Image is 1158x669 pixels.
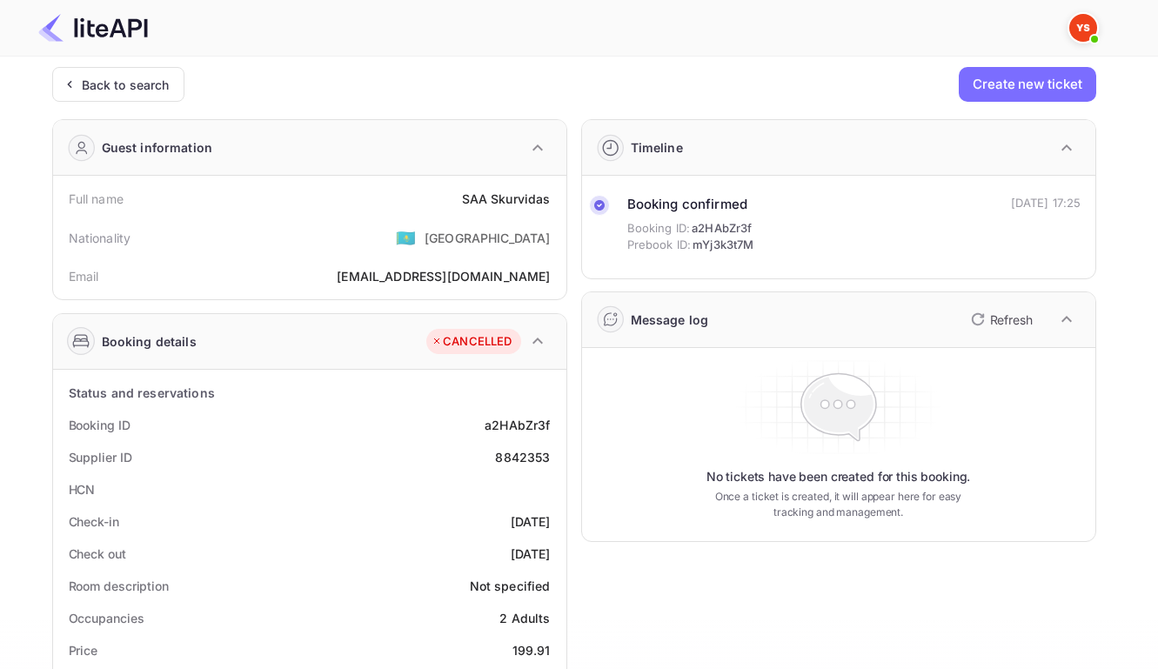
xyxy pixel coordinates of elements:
span: mYj3k3t7M [693,237,753,254]
div: 8842353 [495,448,550,466]
div: [DATE] 17:25 [1011,195,1081,212]
div: Email [69,267,99,285]
div: 199.91 [512,641,551,659]
div: a2HAbZr3f [485,416,550,434]
div: [DATE] [511,545,551,563]
div: Room description [69,577,169,595]
div: Status and reservations [69,384,215,402]
span: a2HAbZr3f [692,220,752,237]
img: Yandex Support [1069,14,1097,42]
span: United States [396,222,416,253]
div: 2 Adults [499,609,550,627]
div: Occupancies [69,609,144,627]
div: Timeline [631,138,683,157]
div: Back to search [82,76,170,94]
div: Booking ID [69,416,131,434]
div: Guest information [102,138,213,157]
span: Booking ID: [627,220,691,237]
div: Price [69,641,98,659]
div: [EMAIL_ADDRESS][DOMAIN_NAME] [337,267,550,285]
div: HCN [69,480,96,498]
div: Check out [69,545,126,563]
div: Booking details [102,332,197,351]
p: Once a ticket is created, it will appear here for easy tracking and management. [701,489,976,520]
div: Full name [69,190,124,208]
div: [GEOGRAPHIC_DATA] [425,229,551,247]
div: Supplier ID [69,448,132,466]
div: Booking confirmed [627,195,754,215]
div: Nationality [69,229,131,247]
div: [DATE] [511,512,551,531]
p: Refresh [990,311,1033,329]
div: SAA Skurvidas [462,190,551,208]
div: CANCELLED [431,333,512,351]
div: Message log [631,311,709,329]
button: Create new ticket [959,67,1095,102]
button: Refresh [961,305,1040,333]
span: Prebook ID: [627,237,692,254]
div: Not specified [470,577,551,595]
p: No tickets have been created for this booking. [706,468,971,485]
div: Check-in [69,512,119,531]
img: LiteAPI Logo [38,14,148,42]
